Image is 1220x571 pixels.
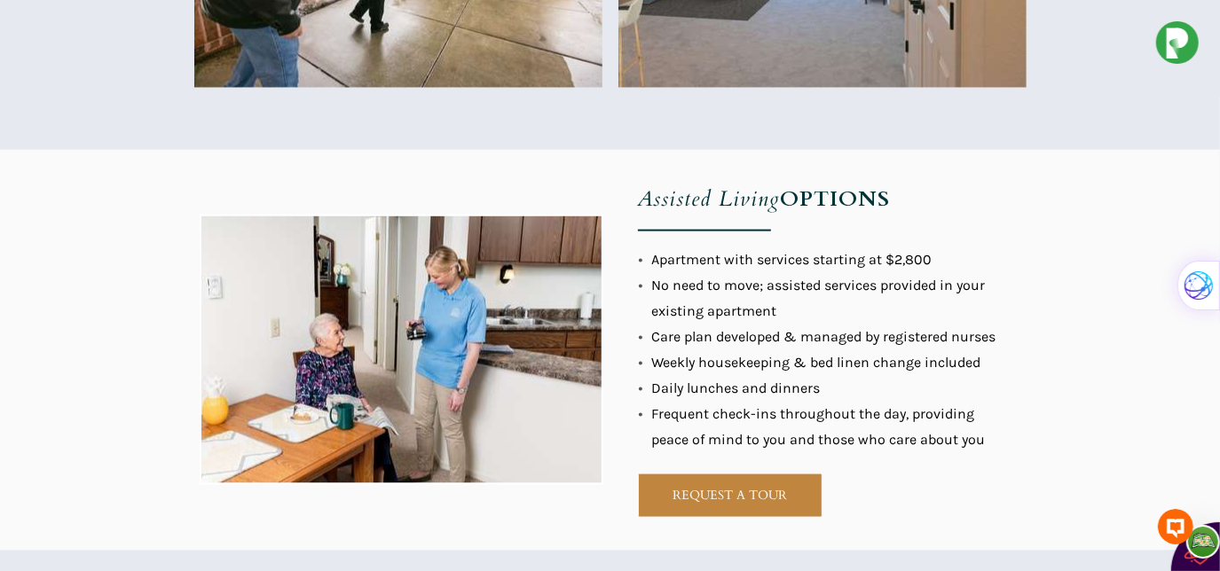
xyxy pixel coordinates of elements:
span: Weekly housekeeping & bed linen change included [652,354,981,371]
a: REQUEST A TOUR [638,473,823,518]
span: Daily lunches and dinners [652,379,821,396]
em: Assisted Living [638,184,781,214]
span: REQUEST A TOUR [639,488,822,503]
strong: OPTIONS [781,184,891,214]
span: No need to move; assisted services provided in your existing apartment [652,277,986,319]
span: Frequent check-ins throughout the day, providing peace of mind to you and those who care about you [652,405,986,448]
span: Apartment with services starting at $2,800 [652,251,933,268]
span: Care plan developed & managed by registered nurses [652,328,996,345]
